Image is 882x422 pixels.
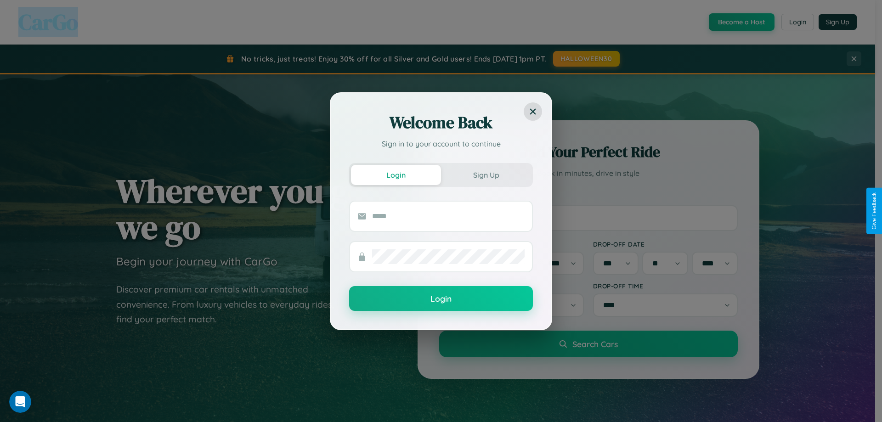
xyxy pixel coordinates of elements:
[871,192,877,230] div: Give Feedback
[349,286,533,311] button: Login
[351,165,441,185] button: Login
[9,391,31,413] iframe: Intercom live chat
[349,138,533,149] p: Sign in to your account to continue
[349,112,533,134] h2: Welcome Back
[441,165,531,185] button: Sign Up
